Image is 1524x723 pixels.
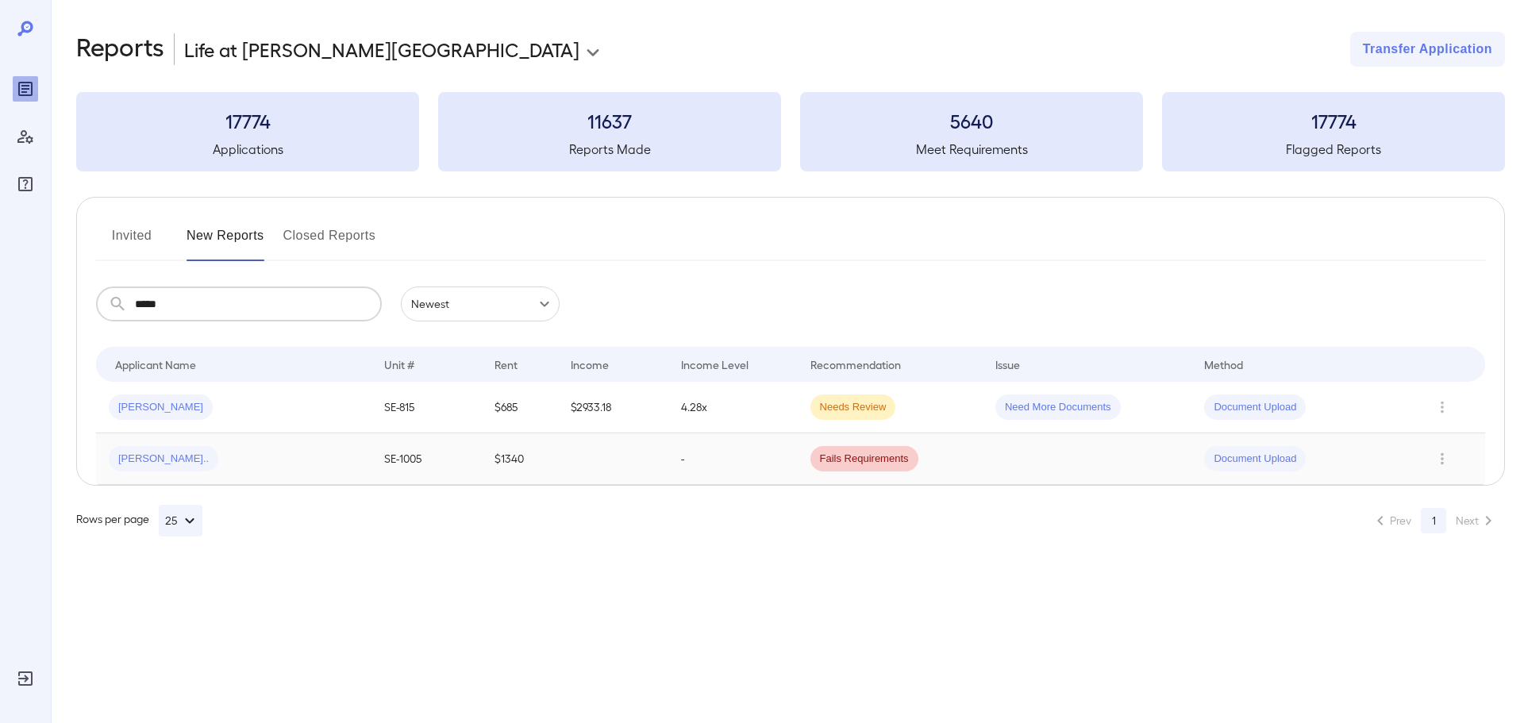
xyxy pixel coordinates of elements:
h5: Meet Requirements [800,140,1143,159]
div: Newest [401,287,560,321]
span: [PERSON_NAME].. [109,452,218,467]
span: Document Upload [1204,400,1306,415]
td: $1340 [482,433,558,485]
div: Method [1204,355,1243,374]
div: Issue [995,355,1021,374]
button: Row Actions [1430,446,1455,471]
td: $2933.18 [558,382,668,433]
h5: Reports Made [438,140,781,159]
div: Applicant Name [115,355,196,374]
span: Fails Requirements [810,452,918,467]
td: $685 [482,382,558,433]
div: Recommendation [810,355,901,374]
div: Rent [495,355,520,374]
span: Document Upload [1204,452,1306,467]
td: - [668,433,798,485]
h3: 11637 [438,108,781,133]
td: SE-1005 [371,433,482,485]
p: Life at [PERSON_NAME][GEOGRAPHIC_DATA] [184,37,579,62]
button: Closed Reports [283,223,376,261]
button: New Reports [187,223,264,261]
button: 25 [159,505,202,536]
div: Log Out [13,666,38,691]
button: page 1 [1421,508,1446,533]
h3: 5640 [800,108,1143,133]
button: Invited [96,223,167,261]
td: SE-815 [371,382,482,433]
h3: 17774 [76,108,419,133]
span: Need More Documents [995,400,1121,415]
div: Income Level [681,355,749,374]
div: FAQ [13,171,38,197]
td: 4.28x [668,382,798,433]
button: Transfer Application [1350,32,1505,67]
button: Row Actions [1430,394,1455,420]
h5: Flagged Reports [1162,140,1505,159]
h5: Applications [76,140,419,159]
h2: Reports [76,32,164,67]
summary: 17774Applications11637Reports Made5640Meet Requirements17774Flagged Reports [76,92,1505,171]
div: Income [571,355,609,374]
div: Rows per page [76,505,202,536]
span: [PERSON_NAME] [109,400,213,415]
nav: pagination navigation [1364,508,1505,533]
span: Needs Review [810,400,896,415]
div: Unit # [384,355,414,374]
div: Manage Users [13,124,38,149]
h3: 17774 [1162,108,1505,133]
div: Reports [13,76,38,102]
